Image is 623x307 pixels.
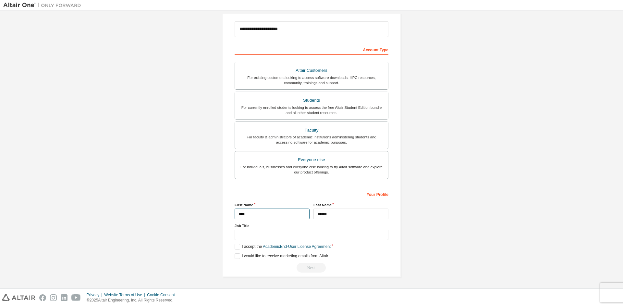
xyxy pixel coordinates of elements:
div: Your Profile [235,189,388,199]
div: Faculty [239,126,384,135]
a: Academic End-User License Agreement [263,244,331,249]
p: © 2025 Altair Engineering, Inc. All Rights Reserved. [87,298,179,303]
div: For existing customers looking to access software downloads, HPC resources, community, trainings ... [239,75,384,85]
div: For faculty & administrators of academic institutions administering students and accessing softwa... [239,134,384,145]
div: Students [239,96,384,105]
div: Altair Customers [239,66,384,75]
img: linkedin.svg [61,294,67,301]
div: Account Type [235,44,388,55]
img: altair_logo.svg [2,294,35,301]
label: First Name [235,202,310,208]
div: For currently enrolled students looking to access the free Altair Student Edition bundle and all ... [239,105,384,115]
div: Privacy [87,292,104,298]
div: Read and acccept EULA to continue [235,263,388,273]
label: I would like to receive marketing emails from Altair [235,253,328,259]
label: I accept the [235,244,331,249]
img: facebook.svg [39,294,46,301]
img: youtube.svg [71,294,81,301]
img: Altair One [3,2,84,8]
div: Cookie Consent [147,292,178,298]
div: For individuals, businesses and everyone else looking to try Altair software and explore our prod... [239,164,384,175]
label: Last Name [313,202,388,208]
div: Website Terms of Use [104,292,147,298]
img: instagram.svg [50,294,57,301]
label: Job Title [235,223,388,228]
div: Everyone else [239,155,384,164]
